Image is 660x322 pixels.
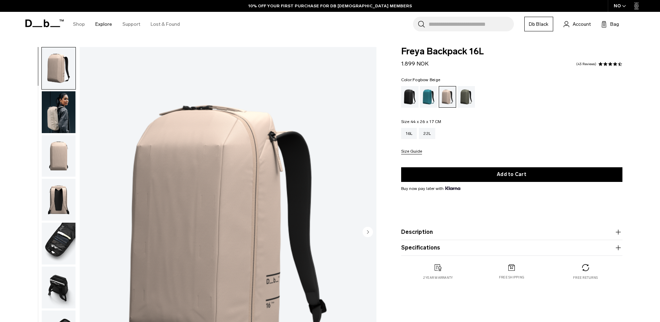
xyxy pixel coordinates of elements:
[41,266,76,309] button: Freya Backpack 16L Fogbow Beige
[576,62,596,66] a: 43 reviews
[401,244,622,252] button: Specifications
[42,223,75,264] img: Freya Backpack 16L Fogbow Beige
[423,275,453,280] p: 2 year warranty
[95,12,112,37] a: Explore
[419,128,435,139] a: 22L
[524,17,553,31] a: Db Black
[445,186,460,190] img: {"height" => 20, "alt" => "Klarna"}
[401,60,429,67] span: 1.899 NOK
[42,91,75,133] img: Freya Backpack 16L Fogbow Beige
[573,21,591,28] span: Account
[122,12,140,37] a: Support
[41,222,76,265] button: Freya Backpack 16L Fogbow Beige
[68,12,185,37] nav: Main Navigation
[42,47,75,89] img: Freya Backpack 16L Fogbow Beige
[41,135,76,177] button: Freya Backpack 16L Fogbow Beige
[411,119,442,124] span: 44 x 26 x 17 CM
[439,86,456,108] a: Fogbow Beige
[401,167,622,182] button: Add to Cart
[499,275,524,280] p: Free shipping
[363,227,373,238] button: Next slide
[41,178,76,221] button: Freya Backpack 16L Fogbow Beige
[401,185,460,192] span: Buy now pay later with
[401,149,422,154] button: Size Guide
[401,228,622,236] button: Description
[73,12,85,37] a: Shop
[401,128,417,139] a: 16L
[42,179,75,221] img: Freya Backpack 16L Fogbow Beige
[42,267,75,308] img: Freya Backpack 16L Fogbow Beige
[458,86,475,108] a: Moss Green
[41,91,76,133] button: Freya Backpack 16L Fogbow Beige
[401,47,622,56] span: Freya Backpack 16L
[42,135,75,177] img: Freya Backpack 16L Fogbow Beige
[401,78,440,82] legend: Color:
[573,275,598,280] p: Free returns
[413,77,440,82] span: Fogbow Beige
[564,20,591,28] a: Account
[610,21,619,28] span: Bag
[248,3,412,9] a: 10% OFF YOUR FIRST PURCHASE FOR DB [DEMOGRAPHIC_DATA] MEMBERS
[601,20,619,28] button: Bag
[401,120,442,124] legend: Size:
[401,86,419,108] a: Black Out
[41,47,76,90] button: Freya Backpack 16L Fogbow Beige
[151,12,180,37] a: Lost & Found
[420,86,437,108] a: Midnight Teal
